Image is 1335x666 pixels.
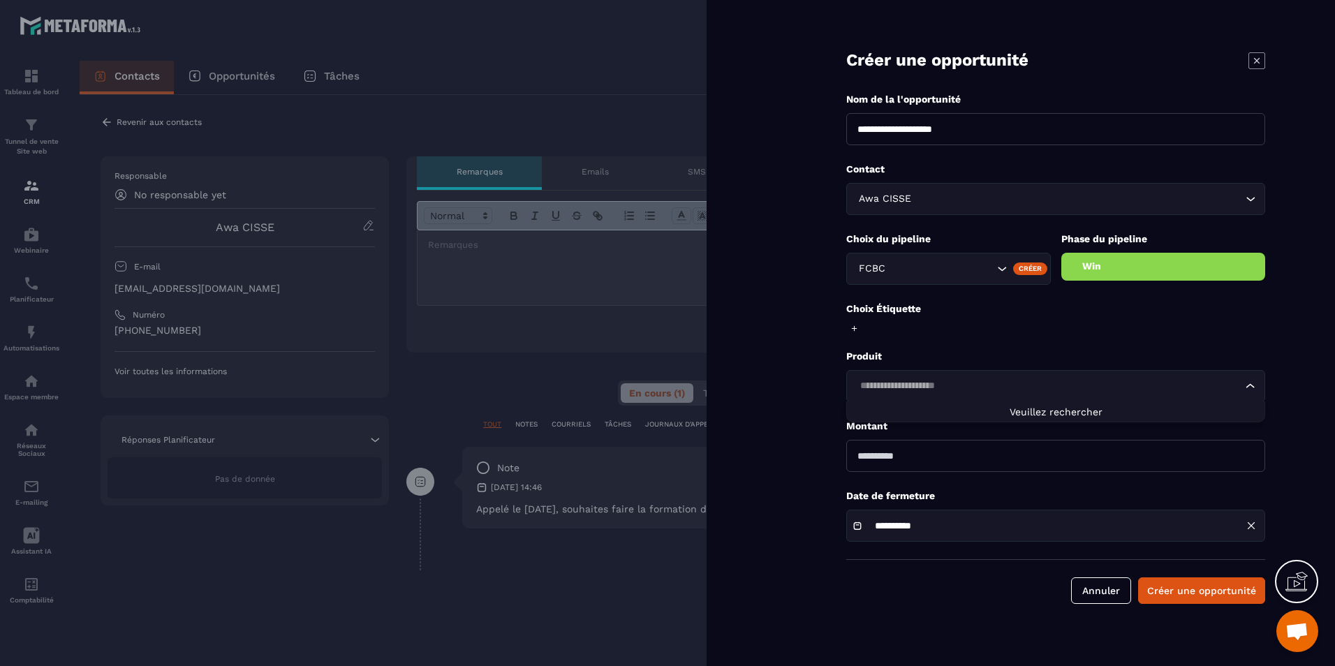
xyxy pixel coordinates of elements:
[846,253,1051,285] div: Search for option
[846,302,1265,316] p: Choix Étiquette
[855,191,914,207] span: Awa CISSE
[914,191,1242,207] input: Search for option
[1138,577,1265,604] button: Créer une opportunité
[1013,262,1047,275] div: Créer
[846,232,1051,246] p: Choix du pipeline
[1061,232,1266,246] p: Phase du pipeline
[904,261,994,276] input: Search for option
[855,378,1242,394] input: Search for option
[1276,610,1318,652] div: Ouvrir le chat
[846,370,1265,402] div: Search for option
[846,420,1265,433] p: Montant
[846,183,1265,215] div: Search for option
[846,350,1265,363] p: Produit
[846,49,1028,72] p: Créer une opportunité
[846,489,1265,503] p: Date de fermeture
[846,163,1265,176] p: Contact
[855,261,904,276] span: FCBC
[846,93,1265,106] p: Nom de la l'opportunité
[1071,577,1131,604] button: Annuler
